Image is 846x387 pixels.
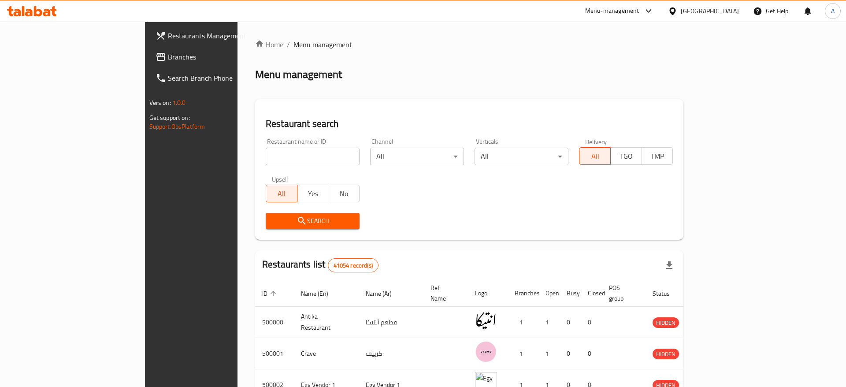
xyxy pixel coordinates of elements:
[149,97,171,108] span: Version:
[266,185,297,202] button: All
[646,150,670,163] span: TMP
[560,307,581,338] td: 0
[581,280,602,307] th: Closed
[328,258,378,272] div: Total records count
[297,185,329,202] button: Yes
[538,338,560,369] td: 1
[255,39,683,50] nav: breadcrumb
[266,148,360,165] input: Search for restaurant name or ID..
[659,255,680,276] div: Export file
[148,25,286,46] a: Restaurants Management
[831,6,835,16] span: A
[172,97,186,108] span: 1.0.0
[508,307,538,338] td: 1
[581,307,602,338] td: 0
[585,6,639,16] div: Menu-management
[294,338,359,369] td: Crave
[328,261,378,270] span: 41054 record(s)
[609,283,635,304] span: POS group
[270,187,294,200] span: All
[262,258,378,272] h2: Restaurants list
[272,176,288,182] label: Upsell
[560,338,581,369] td: 0
[359,307,423,338] td: مطعم أنتيكا
[359,338,423,369] td: كرييف
[581,338,602,369] td: 0
[266,117,673,130] h2: Restaurant search
[148,46,286,67] a: Branches
[370,148,464,165] div: All
[301,187,325,200] span: Yes
[262,288,279,299] span: ID
[560,280,581,307] th: Busy
[475,148,568,165] div: All
[430,283,457,304] span: Ref. Name
[653,288,681,299] span: Status
[294,307,359,338] td: Antika Restaurant
[332,187,356,200] span: No
[508,338,538,369] td: 1
[538,307,560,338] td: 1
[273,216,352,227] span: Search
[475,341,497,363] img: Crave
[475,309,497,331] img: Antika Restaurant
[168,52,279,62] span: Branches
[468,280,508,307] th: Logo
[681,6,739,16] div: [GEOGRAPHIC_DATA]
[168,30,279,41] span: Restaurants Management
[614,150,638,163] span: TGO
[149,112,190,123] span: Get support on:
[287,39,290,50] li: /
[653,318,679,328] span: HIDDEN
[301,288,340,299] span: Name (En)
[168,73,279,83] span: Search Branch Phone
[148,67,286,89] a: Search Branch Phone
[293,39,352,50] span: Menu management
[610,147,642,165] button: TGO
[583,150,607,163] span: All
[653,317,679,328] div: HIDDEN
[653,349,679,359] span: HIDDEN
[642,147,673,165] button: TMP
[149,121,205,132] a: Support.OpsPlatform
[255,67,342,82] h2: Menu management
[585,138,607,145] label: Delivery
[366,288,403,299] span: Name (Ar)
[579,147,611,165] button: All
[508,280,538,307] th: Branches
[328,185,360,202] button: No
[266,213,360,229] button: Search
[538,280,560,307] th: Open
